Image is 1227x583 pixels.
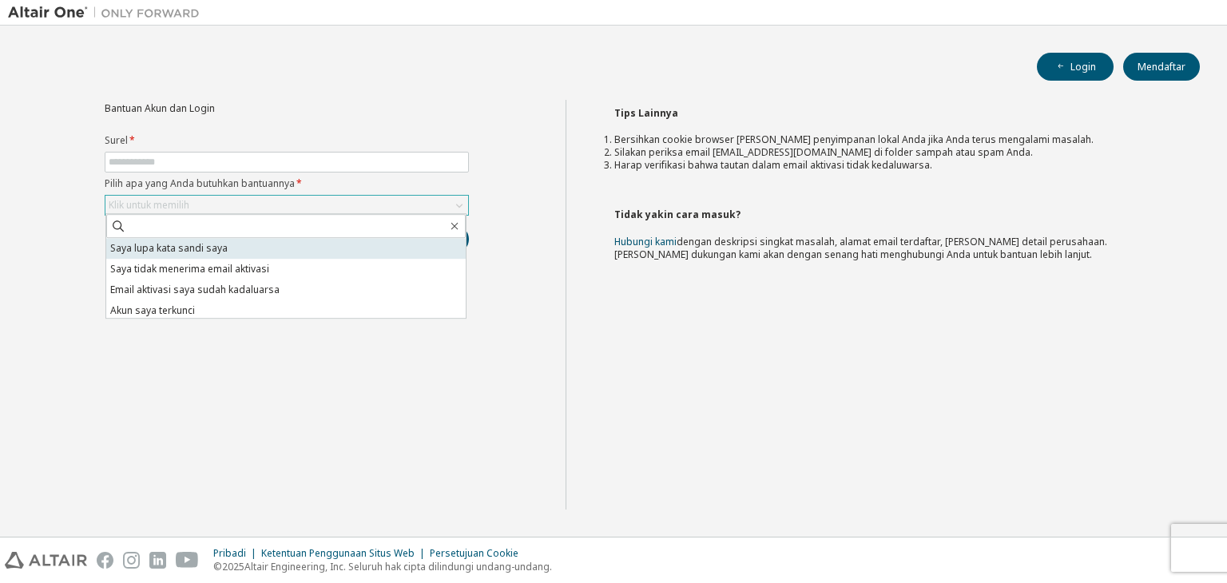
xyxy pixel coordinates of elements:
font: Saya lupa kata sandi saya [110,241,228,255]
font: Pribadi [213,546,246,560]
font: Klik untuk memilih [109,198,189,212]
font: Silakan periksa email [EMAIL_ADDRESS][DOMAIN_NAME] di folder sampah atau spam Anda. [614,145,1033,159]
font: Bantuan Akun dan Login [105,101,215,115]
img: Altair Satu [8,5,208,21]
font: Persetujuan Cookie [430,546,518,560]
img: altair_logo.svg [5,552,87,569]
font: Tips Lainnya [614,106,678,120]
img: facebook.svg [97,552,113,569]
img: instagram.svg [123,552,140,569]
font: Harap verifikasi bahwa tautan dalam email aktivasi tidak kedaluwarsa. [614,158,932,172]
font: Bersihkan cookie browser [PERSON_NAME] penyimpanan lokal Anda jika Anda terus mengalami masalah. [614,133,1094,146]
font: Surel [105,133,128,147]
font: Tidak yakin cara masuk? [614,208,741,221]
font: Ketentuan Penggunaan Situs Web [261,546,415,560]
a: Hubungi kami [614,235,677,248]
button: Mendaftar [1123,53,1200,81]
div: Klik untuk memilih [105,196,468,215]
img: youtube.svg [176,552,199,569]
font: Mendaftar [1138,60,1185,73]
font: dengan deskripsi singkat masalah, alamat email terdaftar, [PERSON_NAME] detail perusahaan. [PERSO... [614,235,1107,261]
font: Altair Engineering, Inc. Seluruh hak cipta dilindungi undang-undang. [244,560,552,573]
font: Pilih apa yang Anda butuhkan bantuannya [105,176,295,190]
button: Login [1037,53,1114,81]
font: © [213,560,222,573]
font: Login [1070,60,1096,73]
img: linkedin.svg [149,552,166,569]
font: 2025 [222,560,244,573]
